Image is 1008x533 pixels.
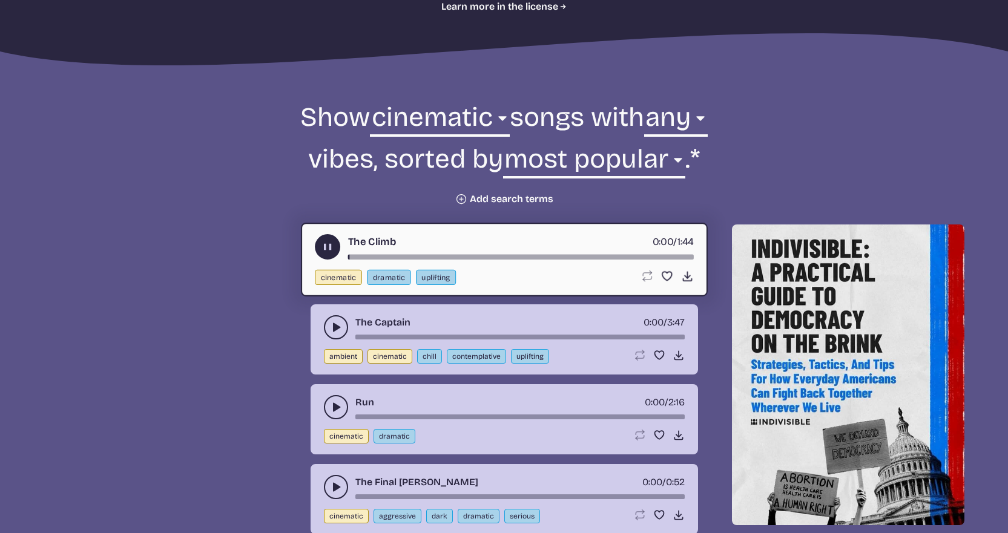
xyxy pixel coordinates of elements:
[355,414,685,419] div: song-time-bar
[367,270,410,285] button: dramatic
[642,475,685,489] div: /
[653,429,665,441] button: Favorite
[370,100,509,142] select: genre
[642,476,662,488] span: timer
[653,509,665,521] button: Favorite
[417,349,442,364] button: chill
[458,509,499,523] button: dramatic
[324,395,348,419] button: play-pause toggle
[504,509,540,523] button: serious
[503,142,685,183] select: sorting
[634,349,646,361] button: Loop
[324,315,348,339] button: play-pause toggle
[653,349,665,361] button: Favorite
[324,475,348,499] button: play-pause toggle
[645,395,685,410] div: /
[355,395,374,410] a: Run
[732,224,964,525] img: Help save our democracy!
[355,494,685,499] div: song-time-bar
[455,193,553,205] button: Add search terms
[315,270,362,285] button: cinematic
[667,316,685,328] span: 3:47
[447,349,506,364] button: contemplative
[634,509,646,521] button: Loop
[668,396,685,408] span: 2:16
[640,270,653,283] button: Loop
[644,316,664,328] span: timer
[324,429,369,443] button: cinematic
[677,235,693,247] span: 1:44
[644,100,708,142] select: vibe
[652,235,673,247] span: timer
[511,349,549,364] button: uplifting
[634,429,646,441] button: Loop
[374,509,421,523] button: aggressive
[367,349,412,364] button: cinematic
[652,234,693,249] div: /
[324,349,363,364] button: ambient
[348,234,396,249] a: The Climb
[355,315,410,330] a: The Captain
[645,396,665,408] span: timer
[416,270,456,285] button: uplifting
[374,429,415,443] button: dramatic
[175,100,834,205] form: Show songs with vibes, sorted by .
[355,475,478,489] a: The Final [PERSON_NAME]
[660,270,673,283] button: Favorite
[324,509,369,523] button: cinematic
[644,315,685,330] div: /
[348,255,693,260] div: song-time-bar
[666,476,685,488] span: 0:52
[355,335,685,339] div: song-time-bar
[426,509,453,523] button: dark
[315,234,340,260] button: play-pause toggle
